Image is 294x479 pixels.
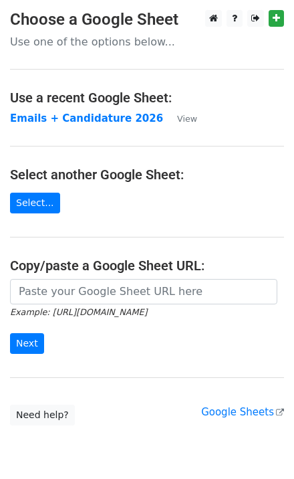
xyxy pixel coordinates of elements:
[10,193,60,213] a: Select...
[201,406,284,418] a: Google Sheets
[10,405,75,425] a: Need help?
[177,114,197,124] small: View
[10,112,163,124] a: Emails + Candidature 2026
[10,35,284,49] p: Use one of the options below...
[10,279,277,304] input: Paste your Google Sheet URL here
[10,167,284,183] h4: Select another Google Sheet:
[10,258,284,274] h4: Copy/paste a Google Sheet URL:
[10,333,44,354] input: Next
[10,90,284,106] h4: Use a recent Google Sheet:
[10,10,284,29] h3: Choose a Google Sheet
[164,112,197,124] a: View
[10,307,147,317] small: Example: [URL][DOMAIN_NAME]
